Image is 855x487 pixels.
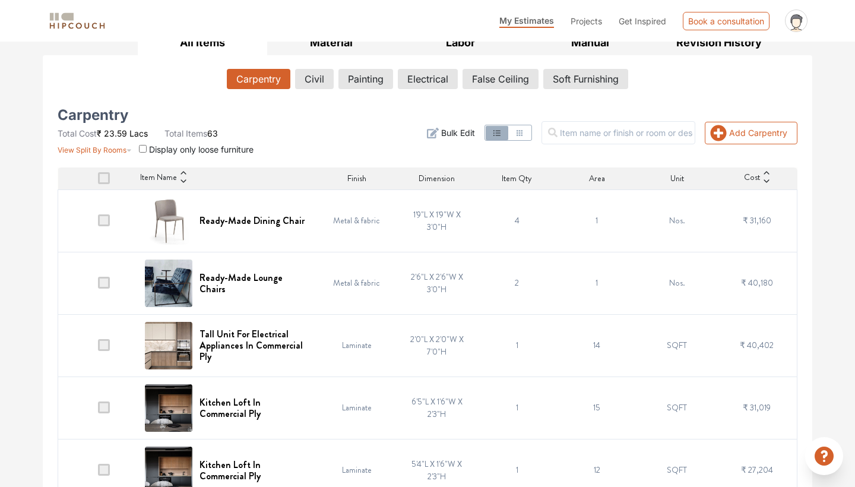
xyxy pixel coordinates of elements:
span: ₹ 23.59 [97,128,127,138]
img: Kitchen Loft In Commercial Ply [145,384,192,432]
h6: Kitchen Loft In Commercial Ply [199,459,309,482]
button: View Split By Rooms [58,140,132,156]
td: 2'0"L X 2'0"W X 7'0"H [397,314,477,377]
button: Add Carpentry [705,122,797,144]
span: Lacs [129,128,148,138]
td: 6'5"L X 1'6"W X 2'3"H [397,377,477,439]
td: 14 [557,314,637,377]
span: Area [589,172,605,185]
span: Unit [670,172,684,185]
button: Bulk Edit [427,127,475,139]
button: Painting [338,69,393,89]
span: ₹ 31,160 [743,214,771,226]
span: ₹ 40,180 [741,277,773,289]
button: Material [267,29,397,56]
span: Dimension [419,172,455,185]
td: 1'9"L X 1'9"W X 3'0"H [397,189,477,252]
span: Total Items [164,128,207,138]
button: All Items [138,29,267,56]
td: 1 [557,189,637,252]
span: Item Name [140,171,177,185]
td: 1 [477,377,557,439]
td: 1 [557,252,637,314]
span: Get Inspired [619,16,666,26]
h5: Carpentry [58,110,128,120]
span: Display only loose furniture [149,144,254,154]
button: Electrical [398,69,458,89]
button: Manual [525,29,655,56]
li: 63 [164,127,218,140]
img: logo-horizontal.svg [47,11,107,31]
td: Nos. [637,189,717,252]
h6: Kitchen Loft In Commercial Ply [199,397,309,419]
span: Item Qty [502,172,532,185]
button: Civil [295,69,334,89]
span: My Estimates [499,15,554,26]
span: Total Cost [58,128,97,138]
td: Metal & fabric [316,189,397,252]
button: False Ceiling [463,69,539,89]
td: 2'6"L X 2'6"W X 3'0"H [397,252,477,314]
span: Cost [744,171,760,185]
input: Item name or finish or room or description [541,121,695,144]
img: Ready-Made Lounge Chairs [145,260,192,307]
span: ₹ 40,402 [740,339,774,351]
td: SQFT [637,377,717,439]
td: Laminate [316,377,397,439]
td: Laminate [316,314,397,377]
span: Bulk Edit [441,127,475,139]
span: Projects [571,16,602,26]
img: Ready-Made Dining Chair [145,197,192,245]
span: ₹ 27,204 [741,464,773,476]
button: Labor [396,29,525,56]
button: Soft Furnishing [543,69,628,89]
span: View Split By Rooms [58,146,126,154]
td: 1 [477,314,557,377]
span: ₹ 31,019 [743,401,771,413]
h6: Ready-Made Dining Chair [199,215,305,226]
td: Metal & fabric [316,252,397,314]
td: Nos. [637,252,717,314]
td: 2 [477,252,557,314]
h6: Ready-Made Lounge Chairs [199,272,309,295]
span: logo-horizontal.svg [47,8,107,34]
td: 4 [477,189,557,252]
td: 15 [557,377,637,439]
span: Finish [347,172,366,185]
button: Carpentry [227,69,290,89]
td: SQFT [637,314,717,377]
img: Tall Unit For Electrical Appliances In Commercial Ply [145,322,192,369]
div: Book a consultation [683,12,769,30]
button: Revision History [654,29,784,56]
h6: Tall Unit For Electrical Appliances In Commercial Ply [199,328,309,363]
